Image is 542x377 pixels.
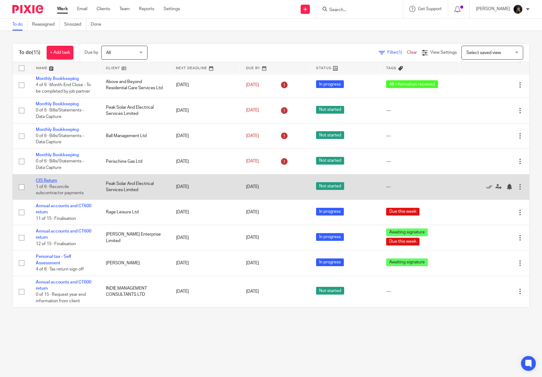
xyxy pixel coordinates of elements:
[246,159,259,164] span: [DATE]
[36,134,84,145] span: 0 of 6 · Bills/Statements - Data Capture
[386,133,453,139] div: ---
[36,254,71,265] a: Personal tax - Self Assessment
[386,228,428,236] span: Awaiting signature
[36,128,79,132] a: Monthly Bookkeeping
[316,106,344,114] span: Not started
[32,50,40,55] span: (15)
[316,157,344,165] span: Not started
[246,289,259,294] span: [DATE]
[316,182,344,190] span: Not started
[170,276,240,307] td: [DATE]
[36,280,91,291] a: Annual accounts and CT600 return
[85,49,98,56] p: Due by
[77,6,87,12] a: Email
[386,66,397,70] span: Tags
[386,258,428,266] span: Awaiting signature
[64,19,86,31] a: Snoozed
[36,178,57,183] a: CIS Return
[100,123,170,149] td: Ball Management Ltd
[91,19,106,31] a: Done
[12,5,43,13] img: Pixie
[139,6,154,12] a: Reports
[246,108,259,113] span: [DATE]
[164,6,180,12] a: Settings
[12,19,27,31] a: To do
[386,184,453,190] div: ---
[476,6,510,12] p: [PERSON_NAME]
[100,98,170,123] td: Peak Solar And Electrical Services Limited
[47,46,73,60] a: + Add task
[100,174,170,199] td: Peak Solar And Electrical Services Limited
[170,174,240,199] td: [DATE]
[100,225,170,250] td: [PERSON_NAME] Enterprise Limited
[36,216,76,221] span: 11 of 15 · Finalisation
[316,287,344,295] span: Not started
[246,210,259,215] span: [DATE]
[170,250,240,276] td: [DATE]
[100,72,170,98] td: Above and Beyond Residential Care Services Ltd
[386,288,453,295] div: ---
[36,77,79,81] a: Monthly Bookkeeping
[97,6,110,12] a: Clients
[246,134,259,138] span: [DATE]
[36,242,76,246] span: 12 of 15 · Finalisation
[36,267,84,271] span: 4 of 8 · Tax return sign off
[170,149,240,174] td: [DATE]
[170,72,240,98] td: [DATE]
[466,51,501,55] span: Select saved view
[106,51,111,55] span: All
[329,7,384,13] input: Search
[170,123,240,149] td: [DATE]
[316,258,344,266] span: In progress
[387,50,407,55] span: Filter
[430,50,457,55] span: View Settings
[19,49,40,56] h1: To do
[386,208,419,216] span: Due this week
[36,83,91,94] span: 4 of 6 · Month-End Close - To be completed by job partner
[36,204,91,214] a: Annual accounts and CT600 return
[397,50,402,55] span: (1)
[513,4,523,14] img: 455A9867.jpg
[36,229,91,240] a: Annual accounts and CT600 return
[170,98,240,123] td: [DATE]
[316,208,344,216] span: In progress
[246,261,259,265] span: [DATE]
[246,83,259,87] span: [DATE]
[386,158,453,165] div: ---
[486,184,495,190] a: Mark as done
[418,7,442,11] span: Get Support
[316,131,344,139] span: Not started
[386,80,438,88] span: All information received
[100,276,170,307] td: INDIE MANAGEMENT CONSULTANTS LTD
[246,185,259,189] span: [DATE]
[170,225,240,250] td: [DATE]
[100,149,170,174] td: Perischine Gas Ltd
[386,107,453,114] div: ---
[57,6,68,12] a: Work
[316,233,344,241] span: In progress
[170,199,240,225] td: [DATE]
[36,292,86,303] span: 0 of 15 · Request year end information from client
[36,108,84,119] span: 0 of 6 · Bills/Statements - Data Capture
[36,102,79,106] a: Monthly Bookkeeping
[32,19,60,31] a: Reassigned
[100,199,170,225] td: Rage Leisure Ltd
[407,50,417,55] a: Clear
[386,238,419,245] span: Due this week
[246,236,259,240] span: [DATE]
[36,159,84,170] span: 0 of 6 · Bills/Statements - Data Capture
[36,153,79,157] a: Monthly Bookkeeping
[119,6,130,12] a: Team
[100,250,170,276] td: [PERSON_NAME]
[36,185,84,195] span: 1 of 6 · Reconcile subcontractor payments
[316,80,344,88] span: In progress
